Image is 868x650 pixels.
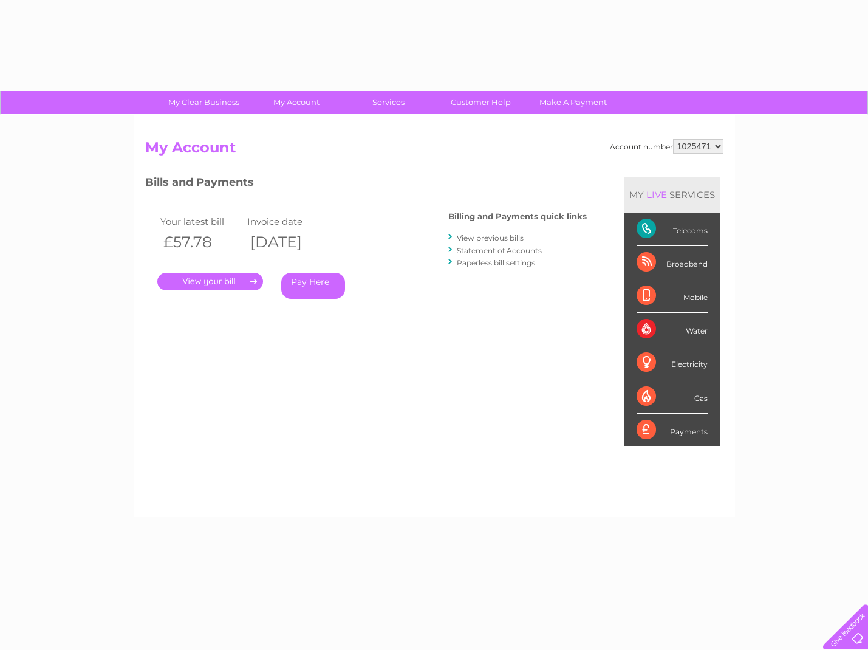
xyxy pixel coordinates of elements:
div: Account number [610,139,723,154]
div: Payments [637,414,708,446]
a: View previous bills [457,233,524,242]
a: Paperless bill settings [457,258,535,267]
div: Telecoms [637,213,708,246]
a: Customer Help [431,91,531,114]
a: My Account [246,91,346,114]
div: LIVE [644,189,669,200]
a: My Clear Business [154,91,254,114]
td: Your latest bill [157,213,245,230]
th: £57.78 [157,230,245,255]
div: Gas [637,380,708,414]
div: Electricity [637,346,708,380]
div: Water [637,313,708,346]
a: Make A Payment [523,91,623,114]
td: Invoice date [244,213,332,230]
h2: My Account [145,139,723,162]
div: MY SERVICES [624,177,720,212]
div: Broadband [637,246,708,279]
a: Pay Here [281,273,345,299]
a: Statement of Accounts [457,246,542,255]
th: [DATE] [244,230,332,255]
a: . [157,273,263,290]
h3: Bills and Payments [145,174,587,195]
h4: Billing and Payments quick links [448,212,587,221]
div: Mobile [637,279,708,313]
a: Services [338,91,439,114]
